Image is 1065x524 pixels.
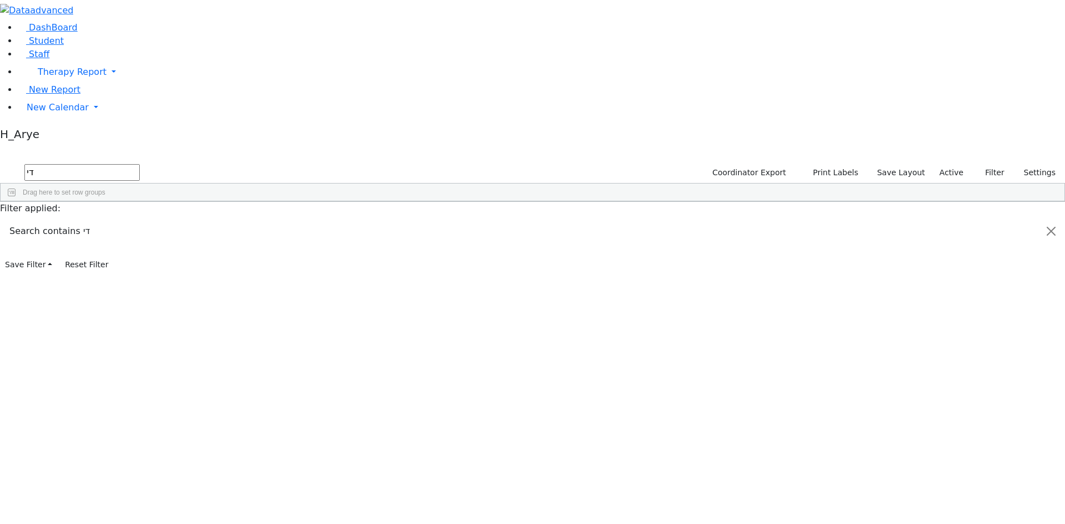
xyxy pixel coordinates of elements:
[23,189,105,196] span: Drag here to set row groups
[872,164,930,181] button: Save Layout
[18,35,64,46] a: Student
[18,96,1065,119] a: New Calendar
[29,49,49,59] span: Staff
[1038,216,1064,247] button: Close
[24,164,140,181] input: Search
[29,35,64,46] span: Student
[800,164,863,181] button: Print Labels
[60,256,113,273] button: Reset Filter
[18,84,80,95] a: New Report
[27,102,89,113] span: New Calendar
[29,84,80,95] span: New Report
[705,164,791,181] button: Coordinator Export
[18,49,49,59] a: Staff
[38,67,106,77] span: Therapy Report
[18,61,1065,83] a: Therapy Report
[18,22,78,33] a: DashBoard
[935,164,968,181] label: Active
[29,22,78,33] span: DashBoard
[1010,164,1061,181] button: Settings
[971,164,1010,181] button: Filter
